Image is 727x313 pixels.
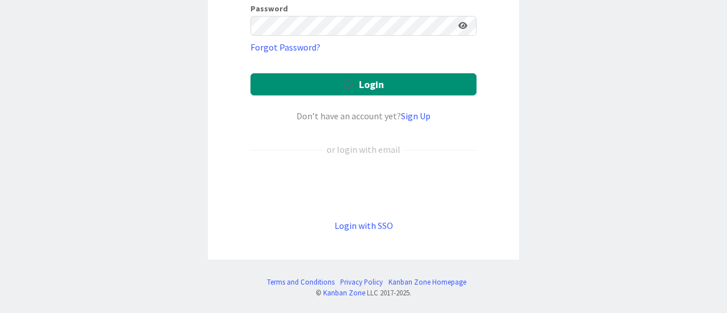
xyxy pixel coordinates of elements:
[324,143,403,156] div: or login with email
[388,277,466,287] a: Kanban Zone Homepage
[335,220,393,231] a: Login with SSO
[340,277,383,287] a: Privacy Policy
[250,5,288,12] label: Password
[267,277,335,287] a: Terms and Conditions
[245,175,482,200] iframe: Sign in with Google Button
[250,109,477,123] div: Don’t have an account yet?
[261,287,466,298] div: © LLC 2017- 2025 .
[401,110,431,122] a: Sign Up
[250,40,320,54] a: Forgot Password?
[323,288,365,297] a: Kanban Zone
[250,73,477,95] button: Login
